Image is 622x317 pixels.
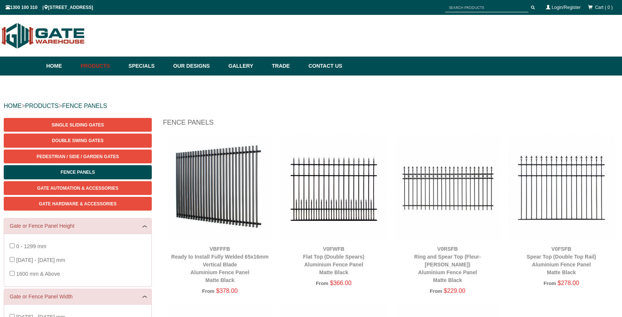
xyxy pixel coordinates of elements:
a: Single Sliding Gates [4,118,152,132]
div: > > [4,94,618,118]
a: Our Designs [170,57,225,76]
span: Cart ( 0 ) [595,5,613,10]
a: Gallery [225,57,268,76]
a: PRODUCTS [25,103,59,109]
span: $278.00 [557,280,579,286]
a: Gate or Fence Panel Width [10,293,146,301]
img: V0RSFB - Ring and Spear Top (Fleur-de-lis) - Aluminium Fence Panel - Matte Black - Gate Warehouse [395,135,501,241]
a: VBFFFBReady to Install Fully Welded 65x16mm Vertical BladeAluminium Fence PanelMatte Black [171,246,268,283]
span: From [544,281,556,286]
span: $378.00 [216,288,238,294]
a: Pedestrian / Side / Garden Gates [4,150,152,163]
a: Gate Automation & Accessories [4,181,152,195]
img: VBFFFB - Ready to Install Fully Welded 65x16mm Vertical Blade - Aluminium Fence Panel - Matte Bla... [167,135,273,241]
h1: Fence Panels [163,118,618,131]
span: From [316,281,328,286]
a: V0FWFBFlat Top (Double Spears)Aluminium Fence PanelMatte Black [303,246,365,275]
a: Home [46,57,77,76]
a: Login/Register [552,5,581,10]
a: Specials [125,57,170,76]
span: From [202,288,214,294]
a: Contact Us [305,57,342,76]
span: Gate Hardware & Accessories [39,201,117,206]
span: Gate Automation & Accessories [37,186,119,191]
a: Gate Hardware & Accessories [4,197,152,211]
span: Single Sliding Gates [51,122,104,128]
span: 1300 100 310 | [STREET_ADDRESS] [6,5,93,10]
input: SEARCH PRODUCTS [445,3,528,12]
a: Gate or Fence Panel Height [10,222,146,230]
a: V0RSFBRing and Spear Top (Fleur-[PERSON_NAME])Aluminium Fence PanelMatte Black [414,246,481,283]
span: 0 - 1299 mm [16,243,46,249]
a: V0FSFBSpear Top (Double Top Rail)Aluminium Fence PanelMatte Black [527,246,596,275]
a: Double Swing Gates [4,134,152,147]
span: 1600 mm & Above [16,271,60,277]
a: Trade [268,57,305,76]
span: Double Swing Gates [52,138,103,143]
a: HOME [4,103,22,109]
span: $366.00 [330,280,352,286]
a: FENCE PANELS [62,103,107,109]
span: From [430,288,442,294]
span: Pedestrian / Side / Garden Gates [37,154,119,159]
span: [DATE] - [DATE] mm [16,257,65,263]
img: V0FSFB - Spear Top (Double Top Rail) - Aluminium Fence Panel - Matte Black - Gate Warehouse [508,135,615,241]
a: Fence Panels [4,165,152,179]
span: Fence Panels [61,170,95,175]
span: $229.00 [444,288,465,294]
a: Products [77,57,125,76]
img: V0FWFB - Flat Top (Double Spears) - Aluminium Fence Panel - Matte Black - Gate Warehouse [280,135,387,241]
